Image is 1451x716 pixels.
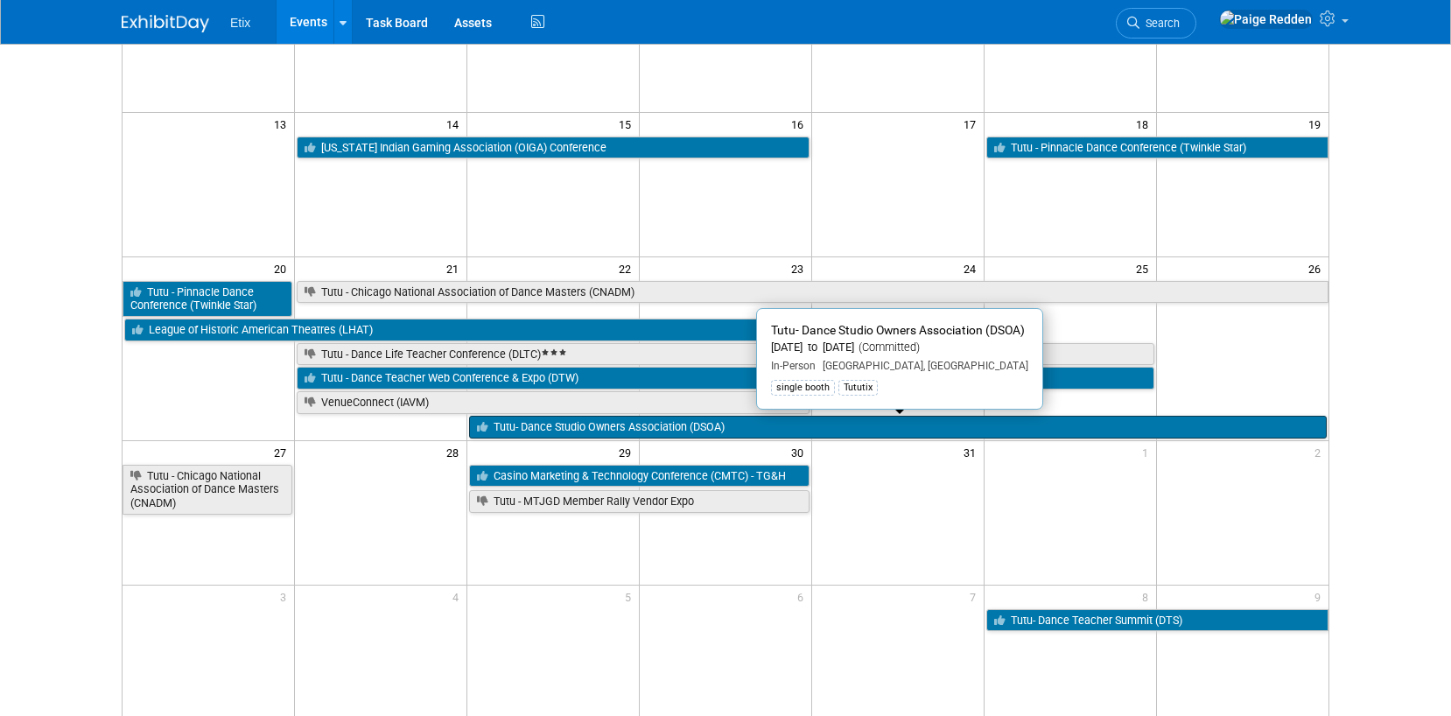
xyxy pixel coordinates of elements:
[1307,257,1328,279] span: 26
[272,113,294,135] span: 13
[854,340,920,354] span: (Committed)
[451,586,466,607] span: 4
[771,360,816,372] span: In-Person
[968,586,984,607] span: 7
[1313,441,1328,463] span: 2
[230,16,250,30] span: Etix
[297,343,1153,366] a: Tutu - Dance Life Teacher Conference (DLTC)
[297,367,1153,390] a: Tutu - Dance Teacher Web Conference & Expo (DTW)
[617,257,639,279] span: 22
[789,441,811,463] span: 30
[469,490,810,513] a: Tutu - MTJGD Member Rally Vendor Expo
[986,609,1328,632] a: Tutu- Dance Teacher Summit (DTS)
[272,441,294,463] span: 27
[789,113,811,135] span: 16
[1140,441,1156,463] span: 1
[986,137,1328,159] a: Tutu - Pinnacle Dance Conference (Twinkle Star)
[1116,8,1196,39] a: Search
[838,380,878,396] div: Tututix
[617,441,639,463] span: 29
[789,257,811,279] span: 23
[771,380,835,396] div: single booth
[962,257,984,279] span: 24
[123,465,292,515] a: Tutu - Chicago National Association of Dance Masters (CNADM)
[1134,113,1156,135] span: 18
[962,441,984,463] span: 31
[297,391,810,414] a: VenueConnect (IAVM)
[1134,257,1156,279] span: 25
[445,113,466,135] span: 14
[623,586,639,607] span: 5
[469,416,1327,439] a: Tutu- Dance Studio Owners Association (DSOA)
[445,441,466,463] span: 28
[124,319,810,341] a: League of Historic American Theatres (LHAT)
[1139,17,1180,30] span: Search
[796,586,811,607] span: 6
[1307,113,1328,135] span: 19
[771,340,1028,355] div: [DATE] to [DATE]
[816,360,1028,372] span: [GEOGRAPHIC_DATA], [GEOGRAPHIC_DATA]
[1140,586,1156,607] span: 8
[962,113,984,135] span: 17
[617,113,639,135] span: 15
[122,15,209,32] img: ExhibitDay
[1313,586,1328,607] span: 9
[445,257,466,279] span: 21
[1219,10,1313,29] img: Paige Redden
[297,281,1328,304] a: Tutu - Chicago National Association of Dance Masters (CNADM)
[771,323,1025,337] span: Tutu- Dance Studio Owners Association (DSOA)
[469,465,810,488] a: Casino Marketing & Technology Conference (CMTC) - TG&H
[123,281,292,317] a: Tutu - Pinnacle Dance Conference (Twinkle Star)
[278,586,294,607] span: 3
[297,137,810,159] a: [US_STATE] Indian Gaming Association (OIGA) Conference
[272,257,294,279] span: 20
